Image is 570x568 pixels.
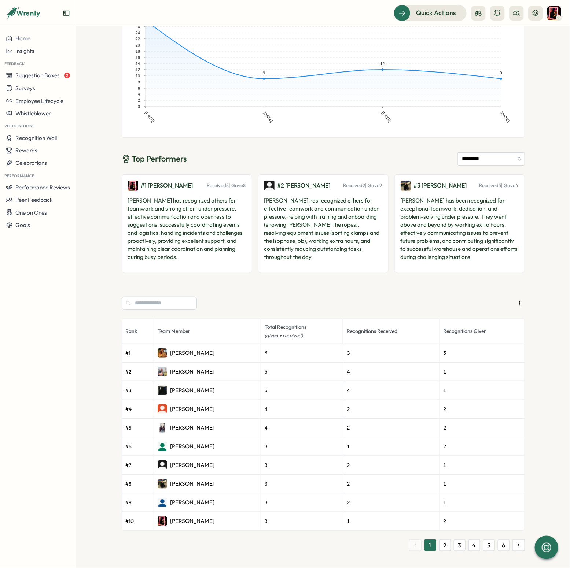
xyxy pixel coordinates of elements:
button: 4 [468,539,480,551]
p: [PERSON_NAME] has been recognized for exceptional teamwork, dedication, and problem-solving under... [401,197,519,261]
div: 2 [347,499,436,507]
div: 3 [265,480,339,488]
span: Employee Lifecycle [15,97,63,104]
td: # 7 [122,456,154,475]
div: 3 [265,461,339,469]
div: 2 [347,405,436,413]
span: Peer Feedback [15,196,53,203]
span: 2 [64,73,70,78]
div: 8 [265,349,339,357]
th: Recognitions Received [343,319,440,344]
div: 2 [347,461,436,469]
div: 3 [265,499,339,507]
button: 1 [424,539,436,551]
a: Jaz Sharland[PERSON_NAME] [158,348,257,358]
span: Suggestion Boxes [15,72,60,79]
a: Alexander Jeffrey[PERSON_NAME] [158,367,257,376]
div: 2 [444,517,521,526]
img: 6967044684245_aa9376eba00d2c98b63b_original.png [401,181,411,191]
div: 2 [347,424,436,432]
text: [DATE] [144,111,155,123]
a: Ruth[PERSON_NAME] [158,516,257,526]
p: [PERSON_NAME] has recognized others for effective teamwork and communication under pressure, help... [264,197,382,261]
div: 3 [347,349,436,357]
p: [PERSON_NAME] [170,480,214,488]
img: Sedrick Khan [158,498,167,507]
td: # 10 [122,512,154,531]
text: 6 [137,86,140,90]
div: 1 [444,480,521,488]
text: [DATE] [381,111,392,123]
text: 4 [137,92,140,96]
span: # 1 [PERSON_NAME] [141,182,193,189]
div: 2 [444,443,521,451]
div: 5 [265,387,339,395]
a: Kayleigh Goss[PERSON_NAME] [158,423,257,433]
a: #1 [PERSON_NAME] [141,181,193,190]
img: Ceara Evans [158,479,167,489]
p: [PERSON_NAME] [170,424,214,432]
td: # 4 [122,400,154,419]
a: Mark Parker[PERSON_NAME] [158,442,257,451]
text: [DATE] [262,111,273,123]
img: Alexander Jeffrey [158,367,167,376]
a: #3 [PERSON_NAME] [414,181,467,190]
span: Goals [15,222,30,229]
img: Mark Parker [158,442,167,451]
div: 1 [444,387,521,395]
img: Ruth [158,516,167,526]
text: 10 [135,74,140,78]
th: Recognitions Given [440,319,524,344]
img: Kayleigh Goss [158,423,167,433]
img: Ben Kirby [158,404,167,414]
td: # 8 [122,475,154,493]
img: Jaz Sharland [158,348,167,358]
p: [PERSON_NAME] has recognized others for teamwork and strong effort under pressure, effective comm... [128,197,246,261]
span: Rewards [15,147,37,154]
div: 5 [265,368,339,376]
div: 4 [347,387,436,395]
text: 22 [135,37,140,41]
div: 3 [265,443,339,451]
span: Recognition Wall [15,134,57,141]
th: Team Member [154,319,261,344]
p: Received 3 | Gave 8 [207,182,246,189]
span: Celebrations [15,159,47,166]
text: 18 [135,49,140,53]
div: 3 [265,517,339,526]
div: 1 [444,368,521,376]
p: [PERSON_NAME] [170,349,214,357]
div: 1 [347,517,436,526]
a: Ceara Evans[PERSON_NAME] [158,479,257,489]
div: 2 [444,424,521,432]
a: kit mason[PERSON_NAME] [158,460,257,470]
td: # 3 [122,381,154,400]
div: 1 [444,499,521,507]
p: [PERSON_NAME] [170,405,214,413]
a: Jack Graham[PERSON_NAME] [158,386,257,395]
img: kit mason [158,460,167,470]
button: Quick Actions [394,5,467,21]
button: 6 [498,539,510,551]
img: Ruth [547,6,561,20]
text: 14 [135,62,140,66]
p: [PERSON_NAME] [170,386,214,394]
div: 4 [347,368,436,376]
img: 11e0a155c4be27fec1fe8976619b877b.jpg [264,181,275,191]
text: 2 [137,98,140,103]
th: Rank [122,319,154,344]
text: 24 [135,31,140,35]
span: Insights [15,47,34,54]
text: 26 [135,25,140,29]
span: # 3 [PERSON_NAME] [414,182,467,189]
p: Received 2 | Gave 9 [343,182,382,189]
button: Expand sidebar [63,10,70,17]
td: # 6 [122,437,154,456]
div: (given + received) [265,333,339,339]
span: Home [15,35,30,42]
text: 12 [135,67,140,72]
td: # 1 [122,344,154,363]
button: 3 [454,539,466,551]
text: 20 [135,43,140,47]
